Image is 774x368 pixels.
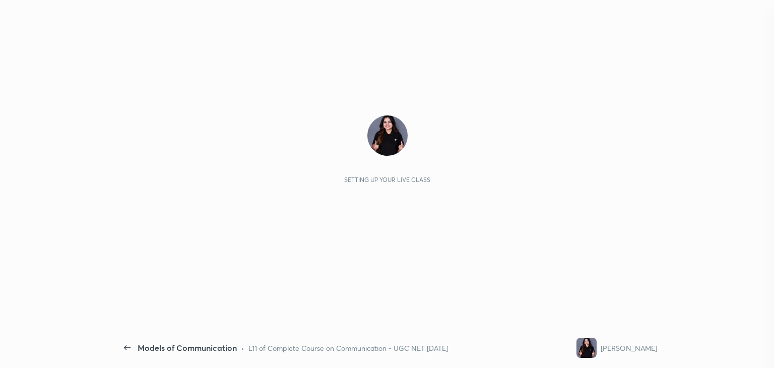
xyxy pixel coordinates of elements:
[248,343,448,353] div: L11 of Complete Course on Communication - UGC NET [DATE]
[367,115,408,156] img: c36fed8be6f1468bba8a81ad77bbaf31.jpg
[344,176,430,183] div: Setting up your live class
[138,342,237,354] div: Models of Communication
[601,343,657,353] div: [PERSON_NAME]
[576,338,597,358] img: c36fed8be6f1468bba8a81ad77bbaf31.jpg
[241,343,244,353] div: •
